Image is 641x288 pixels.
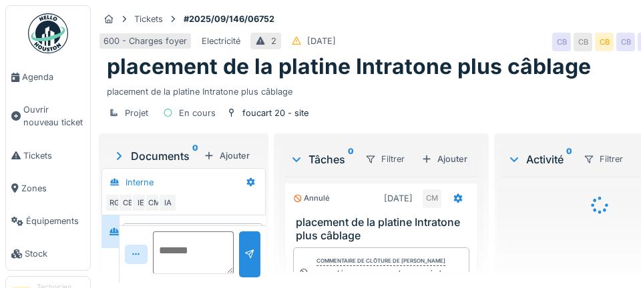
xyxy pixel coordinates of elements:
div: CB [552,33,571,51]
div: Activité [507,151,572,167]
div: Tickets [134,13,163,25]
div: CB [616,33,635,51]
h3: placement de la platine Intratone plus câblage [296,216,472,241]
div: Commentaire de clôture de [PERSON_NAME] [316,257,445,266]
div: Documents [112,148,198,164]
span: Tickets [23,149,85,162]
span: Ouvrir nouveau ticket [23,103,85,129]
sup: 0 [348,151,354,167]
sup: 0 [192,148,198,164]
a: Zones [6,172,90,205]
div: Filtrer [578,149,629,169]
a: Agenda [6,61,90,93]
span: Zones [21,182,85,195]
div: Filtrer [359,149,411,169]
div: [DATE] [384,192,413,205]
div: Ajouter [416,150,473,168]
div: Tâches [290,151,354,167]
div: Interne [126,176,154,189]
div: CM [423,189,441,208]
a: Stock [6,237,90,270]
span: Stock [25,247,85,260]
div: Ajouter [198,147,255,165]
img: Badge_color-CXgf-gQk.svg [28,13,68,53]
sup: 0 [566,151,572,167]
div: foucart 20 - site [242,107,308,119]
div: CM [145,193,164,212]
div: Annulé [293,193,330,204]
div: Projet [125,107,148,119]
div: CB [595,33,614,51]
span: Agenda [22,71,85,83]
div: En cours [179,107,216,119]
div: Electricité [202,35,240,47]
a: Ouvrir nouveau ticket [6,93,90,139]
a: Équipements [6,205,90,237]
div: CB [118,193,137,212]
h1: placement de la platine Intratone plus câblage [107,54,591,79]
span: Équipements [26,215,85,227]
div: 2 [271,35,276,47]
div: 600 - Charges foyer [103,35,187,47]
div: RG [105,193,124,212]
strong: #2025/09/146/06752 [178,13,280,25]
div: [DATE] [307,35,336,47]
a: Tickets [6,139,90,172]
div: IA [158,193,177,212]
div: CB [574,33,592,51]
div: IE [132,193,150,212]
